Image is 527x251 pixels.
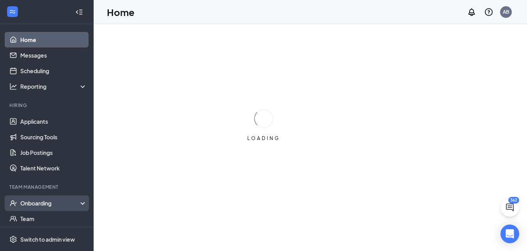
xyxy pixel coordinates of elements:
a: Job Postings [20,145,87,160]
div: Onboarding [20,199,80,207]
a: Home [20,32,87,47]
a: Team [20,211,87,226]
a: Talent Network [20,160,87,176]
div: Team Management [9,184,85,190]
h1: Home [107,5,135,19]
div: Open Intercom Messenger [500,225,519,243]
div: Hiring [9,102,85,109]
svg: Notifications [467,7,476,17]
a: Applicants [20,114,87,129]
div: Reporting [20,82,87,90]
svg: QuestionInfo [484,7,493,17]
svg: Analysis [9,82,17,90]
div: Switch to admin view [20,235,75,243]
div: LOADING [244,135,283,142]
svg: WorkstreamLogo [9,8,16,16]
svg: UserCheck [9,199,17,207]
svg: Collapse [75,8,83,16]
a: Scheduling [20,63,87,79]
a: Messages [20,47,87,63]
a: Sourcing Tools [20,129,87,145]
button: ChatActive [500,198,519,217]
svg: Settings [9,235,17,243]
div: AB [503,9,509,15]
svg: ChatActive [505,203,515,212]
div: 362 [508,197,519,204]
